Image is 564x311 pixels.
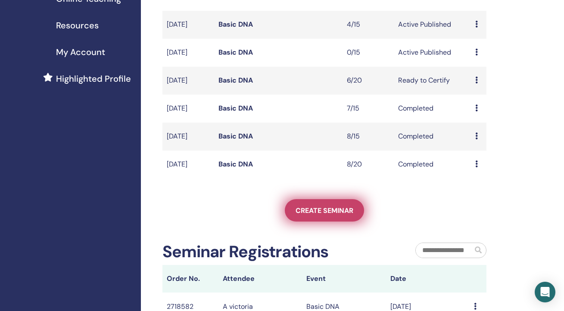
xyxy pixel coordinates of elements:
td: [DATE] [162,95,214,123]
td: [DATE] [162,11,214,39]
a: Basic DNA [218,48,253,57]
th: Event [302,265,386,293]
td: 8/15 [343,123,394,151]
td: 0/15 [343,39,394,67]
span: Highlighted Profile [56,72,131,85]
td: [DATE] [162,123,214,151]
td: Completed [394,123,471,151]
a: Basic DNA [218,76,253,85]
th: Attendee [218,265,302,293]
span: My Account [56,46,105,59]
td: [DATE] [162,67,214,95]
a: Basic DNA [218,20,253,29]
td: Completed [394,95,471,123]
td: 7/15 [343,95,394,123]
span: Resources [56,19,99,32]
a: Basic DNA [218,132,253,141]
td: [DATE] [162,39,214,67]
a: Basic DNA [218,104,253,113]
a: Basic DNA [218,160,253,169]
a: Create seminar [285,199,364,222]
td: 8/20 [343,151,394,179]
th: Order No. [162,265,218,293]
td: 4/15 [343,11,394,39]
span: Create seminar [296,206,353,215]
td: Active Published [394,39,471,67]
th: Date [386,265,470,293]
div: Open Intercom Messenger [535,282,555,302]
td: 6/20 [343,67,394,95]
td: Ready to Certify [394,67,471,95]
h2: Seminar Registrations [162,242,328,262]
td: Completed [394,151,471,179]
td: Active Published [394,11,471,39]
td: [DATE] [162,151,214,179]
